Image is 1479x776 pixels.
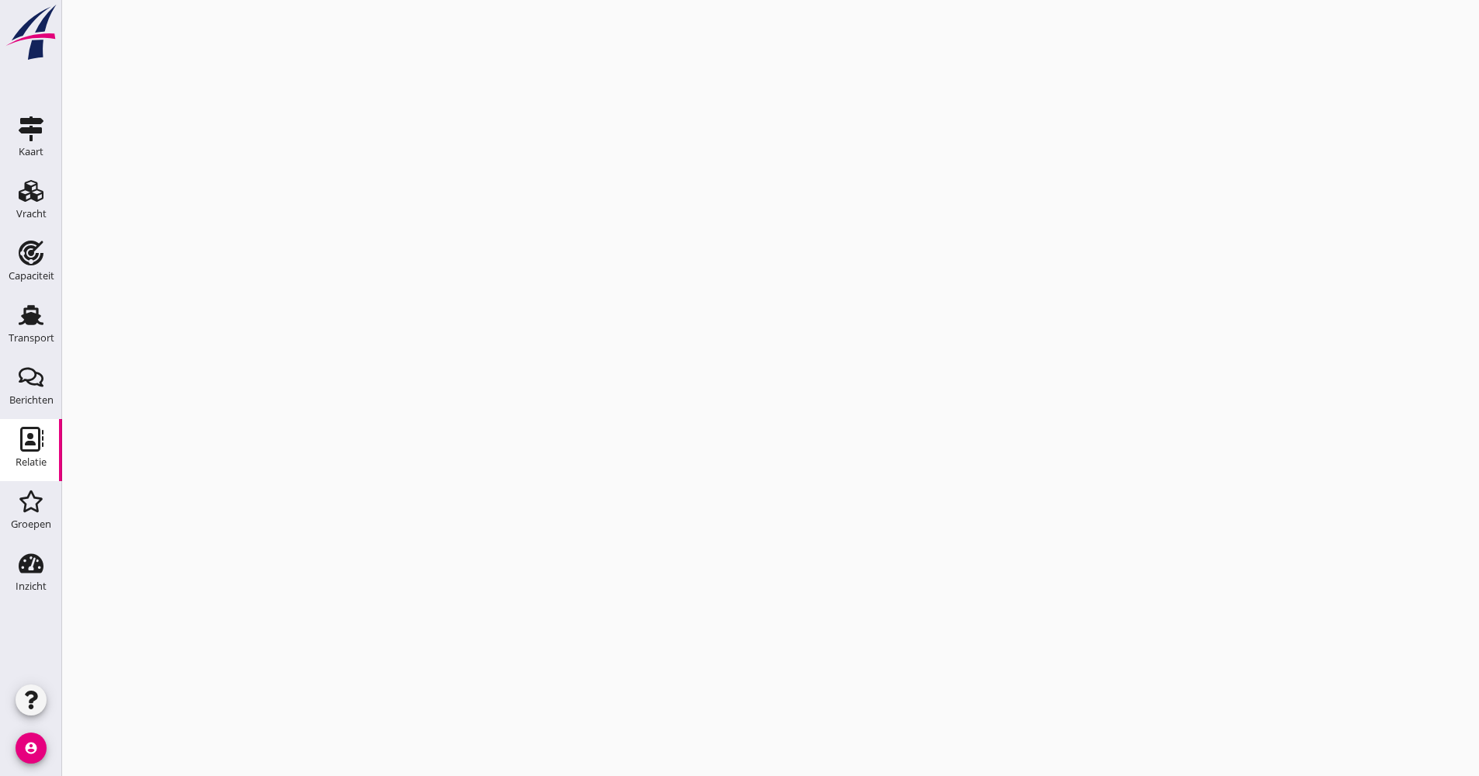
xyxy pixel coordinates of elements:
[16,581,47,591] div: Inzicht
[19,147,43,157] div: Kaart
[3,4,59,61] img: logo-small.a267ee39.svg
[16,209,47,219] div: Vracht
[16,733,47,764] i: account_circle
[16,457,47,467] div: Relatie
[9,333,54,343] div: Transport
[11,519,51,529] div: Groepen
[9,395,54,405] div: Berichten
[9,271,54,281] div: Capaciteit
